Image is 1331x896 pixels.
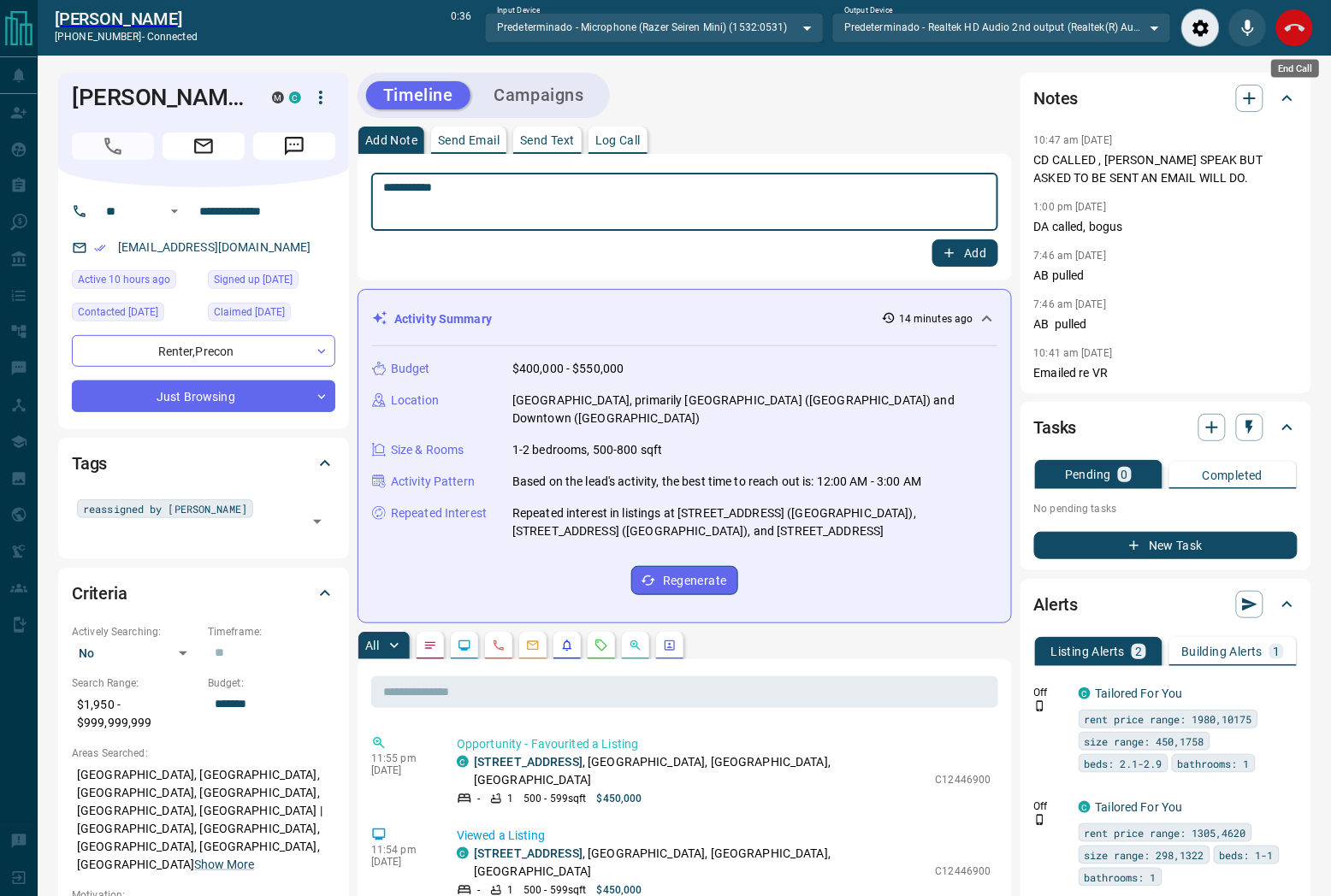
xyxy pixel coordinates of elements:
[1034,814,1046,826] svg: Push Notification Only
[507,791,513,806] p: 1
[1273,645,1280,657] p: 1
[72,450,107,477] h2: Tags
[147,31,198,43] span: connected
[391,473,475,491] p: Activity Pattern
[55,9,198,29] a: [PERSON_NAME]
[520,134,575,146] p: Send Text
[72,573,335,614] div: Criteria
[163,133,245,160] span: Email
[83,500,247,517] span: reassigned by [PERSON_NAME]
[72,761,335,879] p: [GEOGRAPHIC_DATA], [GEOGRAPHIC_DATA], [GEOGRAPHIC_DATA], [GEOGRAPHIC_DATA], [GEOGRAPHIC_DATA], [G...
[1079,687,1091,699] div: condos.ca
[72,303,199,327] div: Fri Sep 12 2025
[560,639,574,652] svg: Listing Alerts
[526,639,540,652] svg: Emails
[365,134,417,146] p: Add Note
[1034,298,1107,310] p: 7:46 am [DATE]
[595,134,641,146] p: Log Call
[371,764,431,776] p: [DATE]
[512,504,997,540] p: Repeated interest in listings at [STREET_ADDRESS] ([GEOGRAPHIC_DATA]), [STREET_ADDRESS] ([GEOGRAP...
[1079,801,1091,813] div: condos.ca
[1034,700,1046,712] svg: Push Notification Only
[1034,496,1298,522] p: No pending tasks
[477,791,480,806] p: -
[1085,710,1252,728] span: rent price range: 1980,10175
[1034,218,1298,236] p: DA called, bogus
[1085,824,1246,841] span: rent price range: 1305,4620
[629,639,642,652] svg: Opportunities
[457,827,991,845] p: Viewed a Listing
[512,392,997,427] p: [GEOGRAPHIC_DATA], primarily [GEOGRAPHIC_DATA] ([GEOGRAPHIC_DATA]) and Downtown ([GEOGRAPHIC_DATA])
[474,755,583,769] a: [STREET_ADDRESS]
[1034,799,1068,814] p: Off
[371,752,431,764] p: 11:55 pm
[1085,846,1204,864] span: size range: 298,1322
[1085,869,1156,886] span: bathrooms: 1
[1034,407,1298,448] div: Tasks
[72,133,154,160] span: Call
[1034,85,1079,112] h2: Notes
[438,134,500,146] p: Send Email
[832,13,1171,42] div: Predeterminado - Realtek HD Audio 2nd output (Realtek(R) Audio)
[72,640,199,667] div: No
[214,304,285,321] span: Claimed [DATE]
[512,360,624,378] p: $400,000 - $550,000
[55,29,198,44] p: [PHONE_NUMBER] -
[1034,591,1079,618] h2: Alerts
[457,847,469,859] div: condos.ca
[391,504,487,522] p: Repeated Interest
[1034,250,1107,262] p: 7:46 am [DATE]
[1096,800,1183,814] a: Tailored For You
[1034,151,1298,187] p: CD CALLED , [PERSON_NAME] SPEAK BUT ASKED TO BE SENT AN EMAIL WILL DO.
[208,303,335,327] div: Sat Sep 06 2025
[72,675,199,691] p: Search Range:
[512,473,921,491] p: Based on the lead's activity, the best time to reach out is: 12:00 AM - 3:00 AM
[72,624,199,640] p: Actively Searching:
[474,753,927,789] p: , [GEOGRAPHIC_DATA], [GEOGRAPHIC_DATA], [GEOGRAPHIC_DATA]
[1034,364,1298,382] p: Emailed re VR
[72,84,246,111] h1: [PERSON_NAME]
[474,845,927,881] p: , [GEOGRAPHIC_DATA], [GEOGRAPHIC_DATA], [GEOGRAPHIC_DATA]
[474,846,583,860] a: [STREET_ADDRESS]
[936,772,991,787] p: C12446900
[305,510,329,533] button: Open
[477,81,601,109] button: Campaigns
[372,304,997,335] div: Activity Summary14 minutes ago
[78,271,170,288] span: Active 10 hours ago
[497,5,541,16] label: Input Device
[899,311,973,327] p: 14 minutes ago
[1034,347,1113,359] p: 10:41 am [DATE]
[457,756,469,768] div: condos.ca
[214,271,293,288] span: Signed up [DATE]
[208,624,335,640] p: Timeframe:
[72,580,127,607] h2: Criteria
[1271,60,1319,78] div: End Call
[423,639,437,652] svg: Notes
[936,864,991,879] p: C12446900
[394,310,492,328] p: Activity Summary
[272,91,284,103] div: mrloft.ca
[72,380,335,412] div: Just Browsing
[631,566,738,595] button: Regenerate
[1065,469,1111,480] p: Pending
[1034,315,1298,333] p: AB pulled
[1203,469,1263,481] p: Completed
[595,639,608,652] svg: Requests
[451,9,471,47] p: 0:36
[72,270,199,294] div: Tue Oct 14 2025
[1034,685,1068,700] p: Off
[1034,584,1298,625] div: Alerts
[78,304,158,321] span: Contacted [DATE]
[118,240,311,254] a: [EMAIL_ADDRESS][DOMAIN_NAME]
[932,239,997,267] button: Add
[1034,78,1298,119] div: Notes
[208,270,335,294] div: Wed Jul 20 2016
[1034,414,1077,441] h2: Tasks
[1034,267,1298,285] p: AB pulled
[1096,687,1183,700] a: Tailored For You
[1181,645,1263,657] p: Building Alerts
[458,639,471,652] svg: Lead Browsing Activity
[844,5,893,16] label: Output Device
[391,441,464,459] p: Size & Rooms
